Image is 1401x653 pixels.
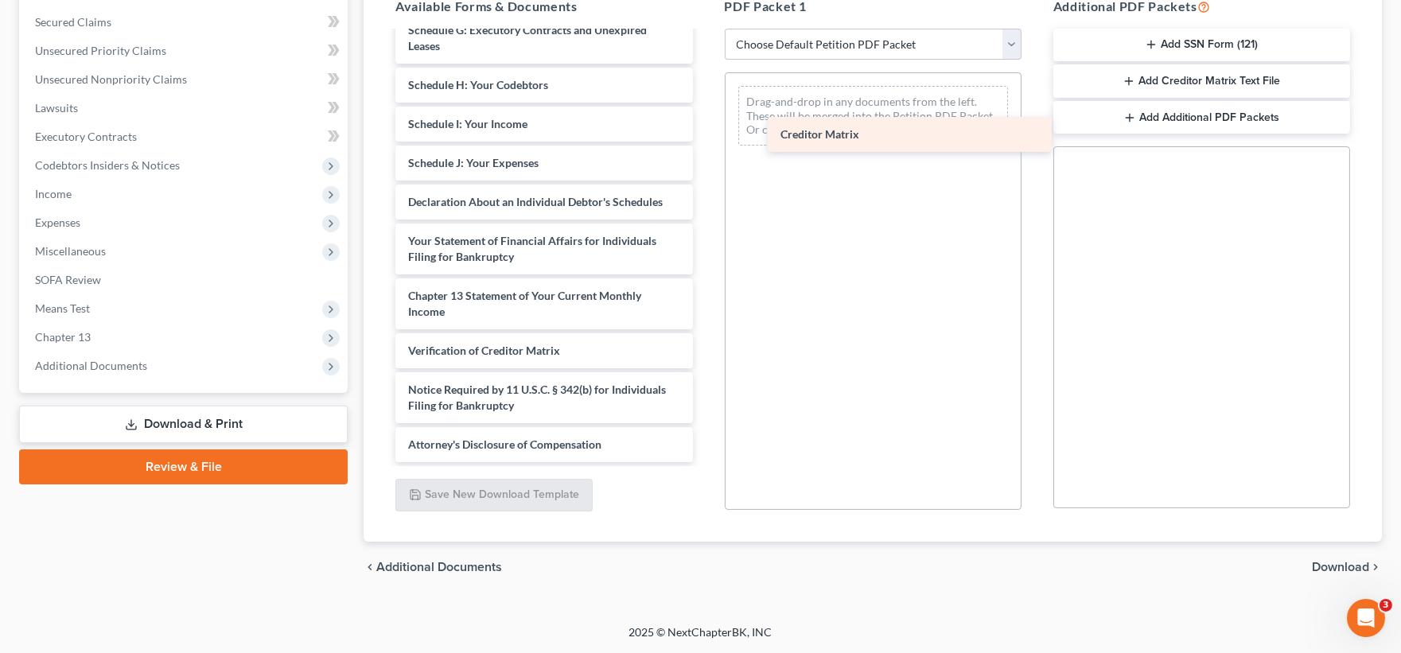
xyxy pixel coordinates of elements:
button: Add Additional PDF Packets [1053,101,1350,134]
span: Miscellaneous [35,244,106,258]
button: Save New Download Template [395,479,593,512]
span: Notice Required by 11 U.S.C. § 342(b) for Individuals Filing for Bankruptcy [408,383,666,412]
iframe: Intercom live chat [1347,599,1385,637]
span: Your Statement of Financial Affairs for Individuals Filing for Bankruptcy [408,234,656,263]
button: Add Creditor Matrix Text File [1053,64,1350,98]
span: Verification of Creditor Matrix [408,344,560,357]
i: chevron_left [364,561,376,573]
span: Schedule H: Your Codebtors [408,78,548,91]
span: SOFA Review [35,273,101,286]
span: 3 [1380,599,1392,612]
button: Add SSN Form (121) [1053,29,1350,62]
button: Download chevron_right [1312,561,1382,573]
span: Declaration About an Individual Debtor's Schedules [408,195,663,208]
span: Additional Documents [376,561,502,573]
span: Unsecured Priority Claims [35,44,166,57]
span: Executory Contracts [35,130,137,143]
span: Income [35,187,72,200]
span: Attorney's Disclosure of Compensation [408,437,601,451]
a: chevron_left Additional Documents [364,561,502,573]
div: 2025 © NextChapterBK, INC [247,624,1154,653]
span: Schedule J: Your Expenses [408,156,539,169]
a: Review & File [19,449,348,484]
i: chevron_right [1369,561,1382,573]
span: Chapter 13 Statement of Your Current Monthly Income [408,289,641,318]
div: Drag-and-drop in any documents from the left. These will be merged into the Petition PDF Packet. ... [738,86,1008,146]
span: Expenses [35,216,80,229]
span: Lawsuits [35,101,78,115]
span: Additional Documents [35,359,147,372]
span: Secured Claims [35,15,111,29]
span: Download [1312,561,1369,573]
a: Unsecured Nonpriority Claims [22,65,348,94]
a: SOFA Review [22,266,348,294]
span: Codebtors Insiders & Notices [35,158,180,172]
span: Chapter 13 [35,330,91,344]
a: Download & Print [19,406,348,443]
a: Secured Claims [22,8,348,37]
span: Unsecured Nonpriority Claims [35,72,187,86]
span: Means Test [35,301,90,315]
a: Unsecured Priority Claims [22,37,348,65]
a: Lawsuits [22,94,348,122]
span: Creditor Matrix [780,127,859,141]
span: Schedule G: Executory Contracts and Unexpired Leases [408,23,647,52]
span: Schedule I: Your Income [408,117,527,130]
a: Executory Contracts [22,122,348,151]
